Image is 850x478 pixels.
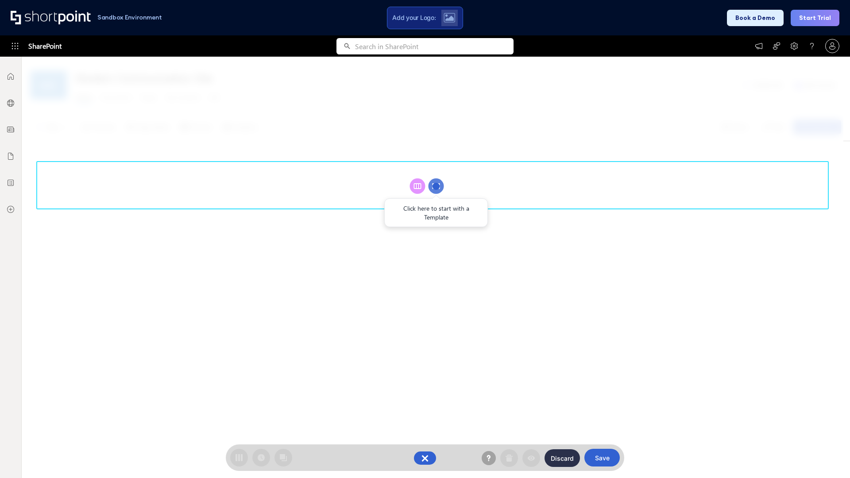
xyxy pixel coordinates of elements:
[791,10,839,26] button: Start Trial
[28,35,62,57] span: SharePoint
[444,13,455,23] img: Upload logo
[584,449,620,466] button: Save
[727,10,784,26] button: Book a Demo
[545,449,580,467] button: Discard
[392,14,436,22] span: Add your Logo:
[355,38,514,54] input: Search in SharePoint
[691,375,850,478] iframe: Chat Widget
[97,15,162,20] h1: Sandbox Environment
